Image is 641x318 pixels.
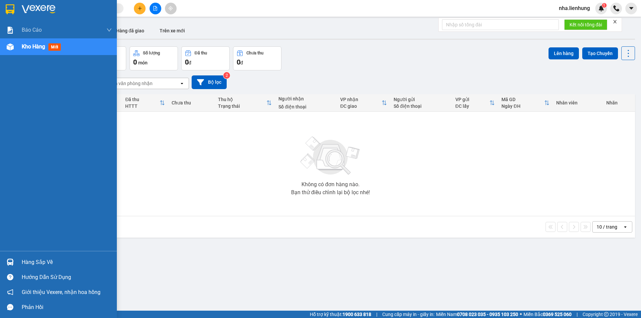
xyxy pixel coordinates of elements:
[22,26,42,34] span: Báo cáo
[382,311,434,318] span: Cung cấp máy in - giấy in:
[625,3,637,14] button: caret-down
[22,288,100,296] span: Giới thiệu Vexere, nhận hoa hồng
[597,224,617,230] div: 10 / trang
[218,103,266,109] div: Trạng thái
[7,289,13,295] span: notification
[179,81,185,86] svg: open
[604,312,609,317] span: copyright
[291,190,370,195] div: Bạn thử điều chỉnh lại bộ lọc nhé!
[301,182,360,187] div: Không có đơn hàng nào.
[310,311,371,318] span: Hỗ trợ kỹ thuật:
[22,302,112,312] div: Phản hồi
[215,94,275,112] th: Toggle SortBy
[603,3,605,8] span: 1
[343,312,371,317] strong: 1900 633 818
[602,3,607,8] sup: 1
[457,312,518,317] strong: 0708 023 035 - 0935 103 250
[7,274,13,280] span: question-circle
[278,96,334,101] div: Người nhận
[192,75,227,89] button: Bộ lọc
[340,103,382,109] div: ĐC giao
[106,27,112,33] span: down
[337,94,390,112] th: Toggle SortBy
[133,58,137,66] span: 0
[554,4,595,12] span: nha.lienhung
[218,97,266,102] div: Thu hộ
[125,103,160,109] div: HTTT
[376,311,377,318] span: |
[233,46,281,70] button: Chưa thu0đ
[237,58,240,66] span: 0
[130,46,178,70] button: Số lượng0món
[452,94,498,112] th: Toggle SortBy
[111,23,150,39] button: Hàng đã giao
[143,51,160,55] div: Số lượng
[172,100,211,105] div: Chưa thu
[523,311,572,318] span: Miền Bắc
[153,6,158,11] span: file-add
[549,47,579,59] button: Lên hàng
[160,28,185,33] span: Trên xe mới
[556,100,599,105] div: Nhân viên
[185,58,189,66] span: 0
[394,103,449,109] div: Số điện thoại
[138,60,148,65] span: món
[106,80,153,87] div: Chọn văn phòng nhận
[189,60,191,65] span: đ
[168,6,173,11] span: aim
[340,97,382,102] div: VP nhận
[7,43,14,50] img: warehouse-icon
[165,3,177,14] button: aim
[394,97,449,102] div: Người gửi
[7,27,14,34] img: solution-icon
[125,97,160,102] div: Đã thu
[278,104,334,109] div: Số điện thoại
[628,5,634,11] span: caret-down
[7,304,13,310] span: message
[501,97,544,102] div: Mã GD
[138,6,142,11] span: plus
[181,46,230,70] button: Đã thu0đ
[613,5,619,11] img: phone-icon
[6,4,14,14] img: logo-vxr
[7,259,14,266] img: warehouse-icon
[48,43,61,51] span: mới
[122,94,168,112] th: Toggle SortBy
[623,224,628,230] svg: open
[195,51,207,55] div: Đã thu
[613,19,617,24] span: close
[223,72,230,79] sup: 2
[606,100,632,105] div: Nhãn
[455,97,490,102] div: VP gửi
[498,94,553,112] th: Toggle SortBy
[570,21,602,28] span: Kết nối tổng đài
[501,103,544,109] div: Ngày ĐH
[577,311,578,318] span: |
[22,257,112,267] div: Hàng sắp về
[22,43,45,50] span: Kho hàng
[22,272,112,282] div: Hướng dẫn sử dụng
[598,5,604,11] img: icon-new-feature
[442,19,559,30] input: Nhập số tổng đài
[240,60,243,65] span: đ
[150,3,161,14] button: file-add
[134,3,146,14] button: plus
[564,19,607,30] button: Kết nối tổng đài
[543,312,572,317] strong: 0369 525 060
[436,311,518,318] span: Miền Nam
[582,47,618,59] button: Tạo Chuyến
[297,132,364,179] img: svg+xml;base64,PHN2ZyBjbGFzcz0ibGlzdC1wbHVnX19zdmciIHhtbG5zPSJodHRwOi8vd3d3LnczLm9yZy8yMDAwL3N2Zy...
[246,51,263,55] div: Chưa thu
[455,103,490,109] div: ĐC lấy
[520,313,522,316] span: ⚪️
